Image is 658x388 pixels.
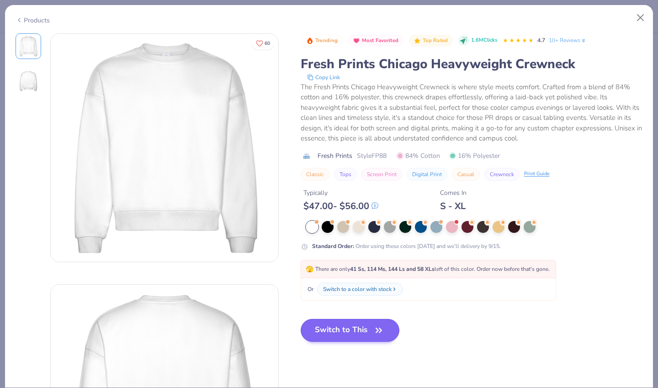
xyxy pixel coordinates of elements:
button: Like [252,37,274,50]
button: Badge Button [302,35,343,47]
strong: Standard Order : [312,242,354,250]
div: S - XL [440,200,467,212]
span: Top Rated [423,38,448,43]
a: 10+ Reviews [549,36,587,44]
span: Style FP88 [357,151,387,161]
img: brand logo [301,152,313,160]
button: Tops [334,168,357,181]
span: 4.7 [537,37,545,44]
button: copy to clipboard [304,73,343,82]
button: Casual [452,168,480,181]
span: Trending [315,38,338,43]
button: Badge Button [348,35,403,47]
span: 🫣 [306,265,313,274]
div: The Fresh Prints Chicago Heavyweight Crewneck is where style meets comfort. Crafted from a blend ... [301,82,643,144]
div: Fresh Prints Chicago Heavyweight Crewneck [301,55,643,73]
button: Classic [301,168,329,181]
button: Screen Print [361,168,402,181]
button: Switch to a color with stock [317,283,403,296]
div: Comes In [440,188,467,198]
div: Print Guide [524,170,550,178]
div: Switch to a color with stock [323,285,392,293]
span: Or [306,285,313,293]
span: Fresh Prints [318,151,352,161]
span: 60 [265,41,270,46]
span: Most Favorited [362,38,398,43]
div: 4.7 Stars [503,33,534,48]
button: Switch to This [301,319,400,342]
button: Crewneck [484,168,520,181]
div: Order using these colors [DATE] and we’ll delivery by 9/15. [312,242,501,250]
span: 16% Polyester [449,151,500,161]
img: Front [51,34,278,262]
div: Products [16,16,50,25]
div: $ 47.00 - $ 56.00 [303,200,378,212]
span: 1.6M Clicks [471,37,497,44]
img: Trending sort [306,37,313,44]
span: 84% Cotton [397,151,440,161]
img: Top Rated sort [414,37,421,44]
span: There are only left of this color. Order now before that's gone. [306,265,550,273]
button: Close [632,9,649,27]
button: Digital Print [407,168,447,181]
button: Badge Button [409,35,453,47]
div: Typically [303,188,378,198]
img: Back [17,70,39,92]
strong: 41 Ss, 114 Ms, 144 Ls and 58 XLs [350,265,435,273]
img: Most Favorited sort [353,37,360,44]
img: Front [17,35,39,57]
